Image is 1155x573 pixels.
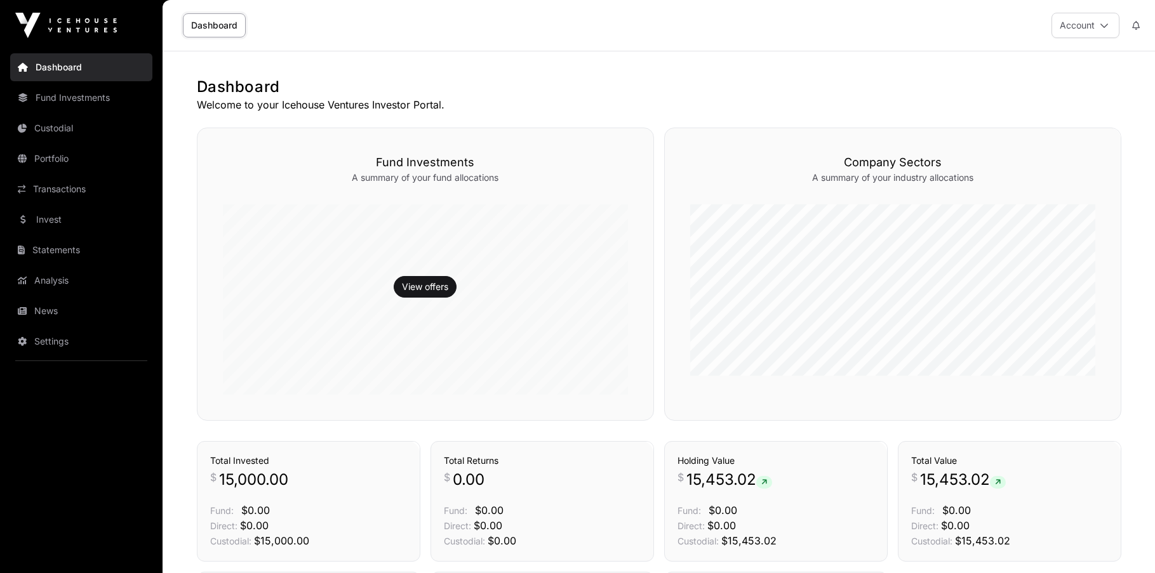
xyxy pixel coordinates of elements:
span: 15,453.02 [686,470,772,490]
a: Settings [10,327,152,355]
span: Custodial: [678,536,719,546]
span: $ [678,470,684,485]
span: $15,453.02 [955,534,1010,547]
a: Custodial [10,114,152,142]
span: $0.00 [941,519,970,532]
a: Invest [10,206,152,234]
span: $0.00 [475,504,504,517]
a: News [10,297,152,325]
a: View offers [402,280,448,293]
span: Custodial: [444,536,485,546]
h1: Dashboard [197,77,1121,97]
h3: Company Sectors [690,154,1095,171]
span: $0.00 [942,504,971,517]
span: $15,000.00 [254,534,309,547]
span: $ [444,470,450,485]
span: Custodial: [911,536,952,546]
span: Fund: [678,505,701,516]
p: Welcome to your Icehouse Ventures Investor Portal. [197,97,1121,112]
span: 0.00 [453,470,484,490]
span: $ [911,470,918,485]
span: Fund: [444,505,467,516]
h3: Total Invested [210,454,407,467]
h3: Total Value [911,454,1108,467]
span: Direct: [444,520,471,531]
span: $0.00 [707,519,736,532]
a: Statements [10,236,152,264]
span: 15,000.00 [219,470,288,490]
span: Custodial: [210,536,251,546]
span: $0.00 [241,504,270,517]
h3: Total Returns [444,454,641,467]
a: Fund Investments [10,84,152,112]
span: Fund: [210,505,234,516]
a: Analysis [10,267,152,294]
a: Transactions [10,175,152,203]
p: A summary of your industry allocations [690,171,1095,184]
a: Portfolio [10,145,152,173]
span: $ [210,470,217,485]
span: $0.00 [240,519,269,532]
span: $15,453.02 [721,534,777,547]
span: $0.00 [474,519,502,532]
span: Direct: [210,520,237,531]
a: Dashboard [183,13,246,37]
p: A summary of your fund allocations [223,171,628,184]
span: Direct: [911,520,938,531]
span: $0.00 [488,534,516,547]
h3: Fund Investments [223,154,628,171]
span: 15,453.02 [920,470,1006,490]
span: Fund: [911,505,935,516]
button: View offers [394,276,457,298]
a: Dashboard [10,53,152,81]
button: Account [1052,13,1119,38]
span: $0.00 [709,504,737,517]
img: Icehouse Ventures Logo [15,13,117,38]
h3: Holding Value [678,454,874,467]
span: Direct: [678,520,705,531]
